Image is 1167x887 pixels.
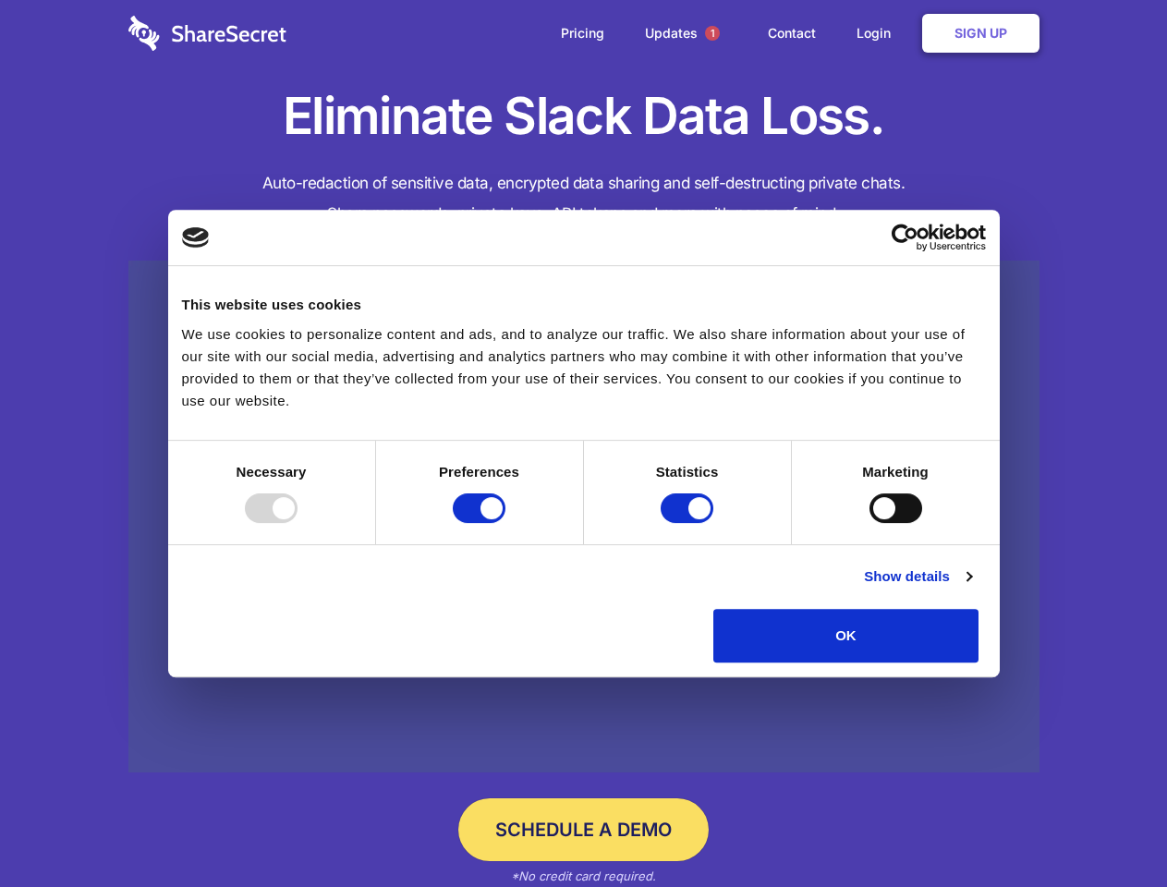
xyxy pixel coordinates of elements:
a: Show details [864,565,971,588]
a: Usercentrics Cookiebot - opens in a new window [824,224,986,251]
strong: Marketing [862,464,929,480]
a: Contact [749,5,834,62]
strong: Preferences [439,464,519,480]
h1: Eliminate Slack Data Loss. [128,83,1039,150]
img: logo [182,227,210,248]
span: 1 [705,26,720,41]
a: Wistia video thumbnail [128,261,1039,773]
a: Schedule a Demo [458,798,709,861]
div: We use cookies to personalize content and ads, and to analyze our traffic. We also share informat... [182,323,986,412]
strong: Statistics [656,464,719,480]
a: Pricing [542,5,623,62]
strong: Necessary [237,464,307,480]
h4: Auto-redaction of sensitive data, encrypted data sharing and self-destructing private chats. Shar... [128,168,1039,229]
a: Login [838,5,918,62]
img: logo-wordmark-white-trans-d4663122ce5f474addd5e946df7df03e33cb6a1c49d2221995e7729f52c070b2.svg [128,16,286,51]
em: *No credit card required. [511,869,656,883]
a: Sign Up [922,14,1039,53]
div: This website uses cookies [182,294,986,316]
button: OK [713,609,979,662]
